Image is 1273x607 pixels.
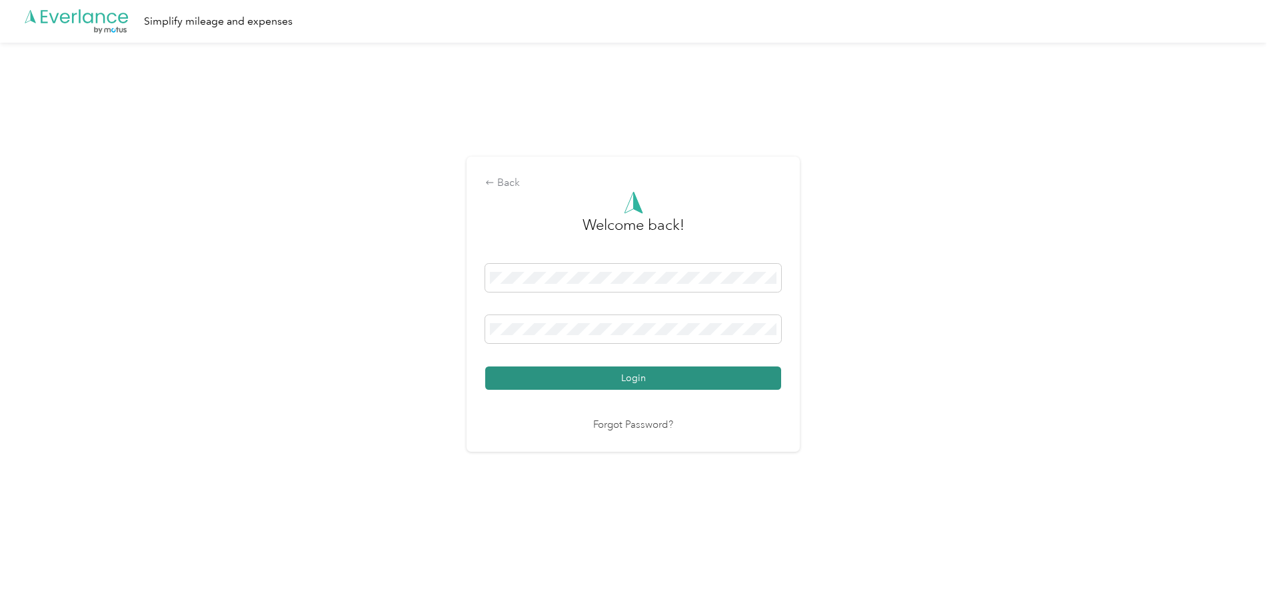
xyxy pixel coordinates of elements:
div: Back [485,175,781,191]
button: Login [485,366,781,390]
a: Forgot Password? [593,418,673,433]
iframe: Everlance-gr Chat Button Frame [1198,532,1273,607]
h3: greeting [583,214,684,250]
div: Simplify mileage and expenses [144,13,293,30]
